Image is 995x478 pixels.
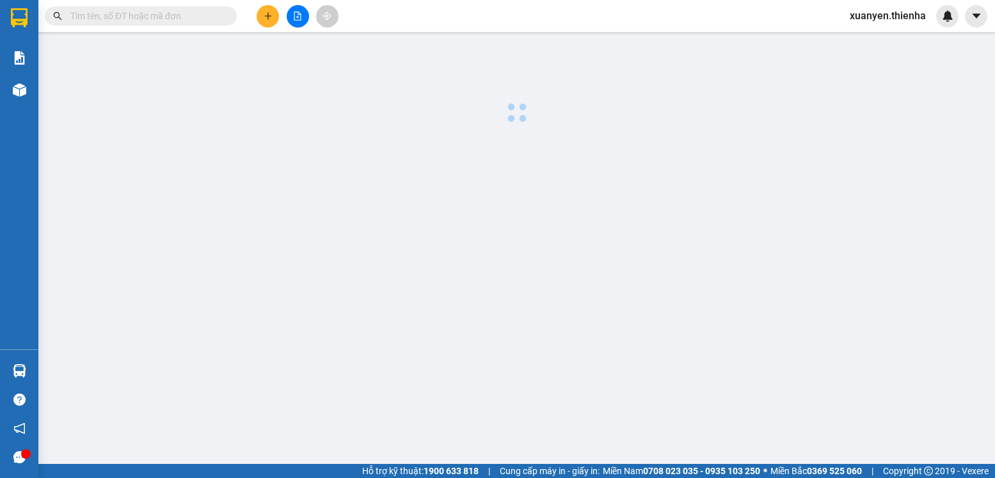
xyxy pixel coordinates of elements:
span: file-add [293,12,302,20]
img: logo-vxr [11,8,28,28]
strong: 0369 525 060 [807,466,862,476]
span: Hỗ trợ kỹ thuật: [362,464,479,478]
span: notification [13,422,26,434]
span: aim [322,12,331,20]
span: Cung cấp máy in - giấy in: [500,464,600,478]
button: plus [257,5,279,28]
img: warehouse-icon [13,83,26,97]
img: solution-icon [13,51,26,65]
strong: 0708 023 035 - 0935 103 250 [643,466,760,476]
span: question-circle [13,394,26,406]
span: search [53,12,62,20]
span: Miền Bắc [770,464,862,478]
button: aim [316,5,338,28]
img: icon-new-feature [942,10,953,22]
button: file-add [287,5,309,28]
button: caret-down [965,5,987,28]
span: Miền Nam [603,464,760,478]
span: copyright [924,466,933,475]
img: warehouse-icon [13,364,26,378]
strong: 1900 633 818 [424,466,479,476]
span: ⚪️ [763,468,767,474]
span: | [488,464,490,478]
span: | [872,464,873,478]
input: Tìm tên, số ĐT hoặc mã đơn [70,9,221,23]
span: message [13,451,26,463]
span: plus [264,12,273,20]
span: caret-down [971,10,982,22]
span: xuanyen.thienha [840,8,936,24]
